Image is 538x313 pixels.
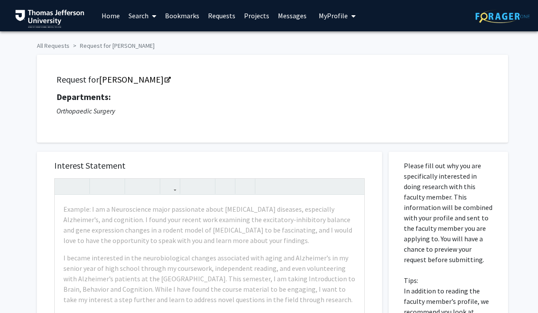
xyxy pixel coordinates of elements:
[162,179,178,194] button: Link
[37,42,69,50] a: All Requests
[97,0,124,31] a: Home
[347,179,362,194] button: Fullscreen
[127,179,142,194] button: Superscript
[107,179,122,194] button: Emphasis (Ctrl + I)
[142,179,158,194] button: Subscript
[92,179,107,194] button: Strong (Ctrl + B)
[274,0,311,31] a: Messages
[37,38,502,50] ol: breadcrumb
[475,10,530,23] img: ForagerOne Logo
[161,0,204,31] a: Bookmarks
[124,0,161,31] a: Search
[56,91,111,102] strong: Departments:
[54,160,365,171] h5: Interest Statement
[198,179,213,194] button: Ordered list
[218,179,233,194] button: Remove format
[69,41,155,50] li: Request for [PERSON_NAME]
[240,0,274,31] a: Projects
[99,74,170,85] a: Opens in a new tab
[56,74,488,85] h5: Request for
[238,179,253,194] button: Insert horizontal rule
[7,274,37,306] iframe: Chat
[319,11,348,20] span: My Profile
[63,253,356,305] p: I became interested in the neurobiological changes associated with aging and Alzheimer’s in my se...
[56,107,115,115] i: Orthopaedic Surgery
[72,179,87,194] button: Redo (Ctrl + Y)
[57,179,72,194] button: Undo (Ctrl + Z)
[63,204,356,246] p: Example: I am a Neuroscience major passionate about [MEDICAL_DATA] diseases, especially Alzheimer...
[182,179,198,194] button: Unordered list
[15,10,85,28] img: Thomas Jefferson University Logo
[204,0,240,31] a: Requests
